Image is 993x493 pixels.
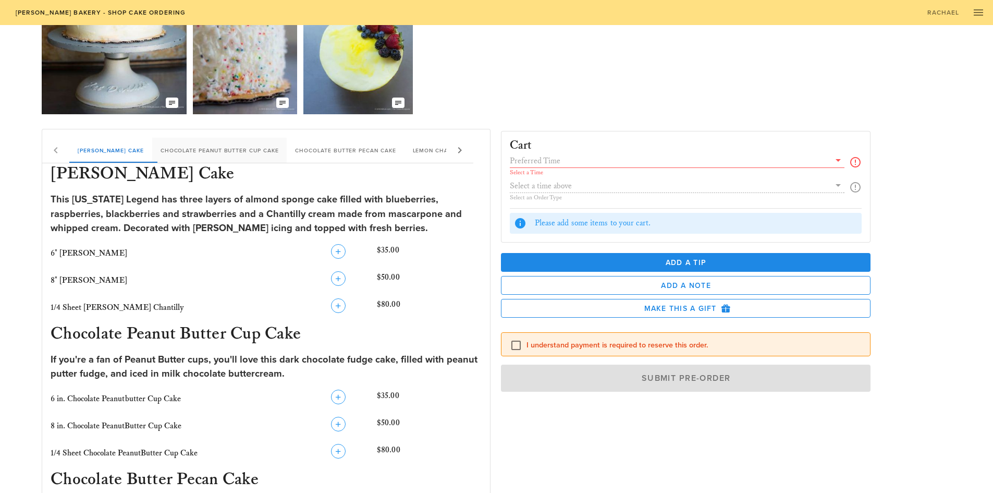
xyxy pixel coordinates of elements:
div: If you're a fan of Peanut Butter cups, you'll love this dark chocolate fudge cake, filled with pe... [51,353,482,381]
span: 6" [PERSON_NAME] [51,248,127,258]
div: $50.00 [375,269,484,292]
div: Chocolate Butter Pecan Cake [287,138,404,163]
span: [PERSON_NAME] Bakery - Shop Cake Ordering [15,9,186,16]
span: 8" [PERSON_NAME] [51,275,127,285]
div: Lemon Chantilly Cake [404,138,494,163]
div: Select a Time [510,170,845,176]
span: Make this a Gift [510,304,862,313]
div: Chocolate Peanut Butter Cup Cake [152,138,287,163]
div: $80.00 [375,296,484,319]
span: Rachael [927,9,960,16]
button: Add a Tip [501,253,871,272]
div: This [US_STATE] Legend has three layers of almond sponge cake filled with blueberries, raspberrie... [51,193,482,236]
span: 1/4 Sheet Chocolate PeanutButter Cup Cake [51,448,198,458]
div: $50.00 [375,415,484,438]
h3: Cart [510,140,532,152]
h3: Chocolate Butter Pecan Cake [48,469,484,492]
a: [PERSON_NAME] Bakery - Shop Cake Ordering [8,5,192,20]
span: Add a Tip [509,258,863,267]
input: Preferred Time [510,154,830,167]
a: Rachael [921,5,966,20]
span: Add a Note [510,281,862,290]
h3: [PERSON_NAME] Cake [48,163,484,186]
label: I understand payment is required to reserve this order. [526,340,862,351]
div: [PERSON_NAME] Cake [69,138,152,163]
span: 6 in. Chocolate Peanutbutter Cup Cake [51,394,181,404]
button: Add a Note [501,276,871,295]
button: Submit Pre-Order [501,365,871,392]
div: $35.00 [375,242,484,265]
div: Please add some items to your cart. [535,218,858,229]
span: 1/4 Sheet [PERSON_NAME] Chantilly [51,303,184,312]
span: 8 in. Chocolate PeanutButter Cup Cake [51,421,181,431]
div: $35.00 [375,388,484,411]
h3: Chocolate Peanut Butter Cup Cake [48,323,484,346]
div: $80.00 [375,442,484,465]
span: Submit Pre-Order [513,373,859,383]
button: Make this a Gift [501,299,871,318]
